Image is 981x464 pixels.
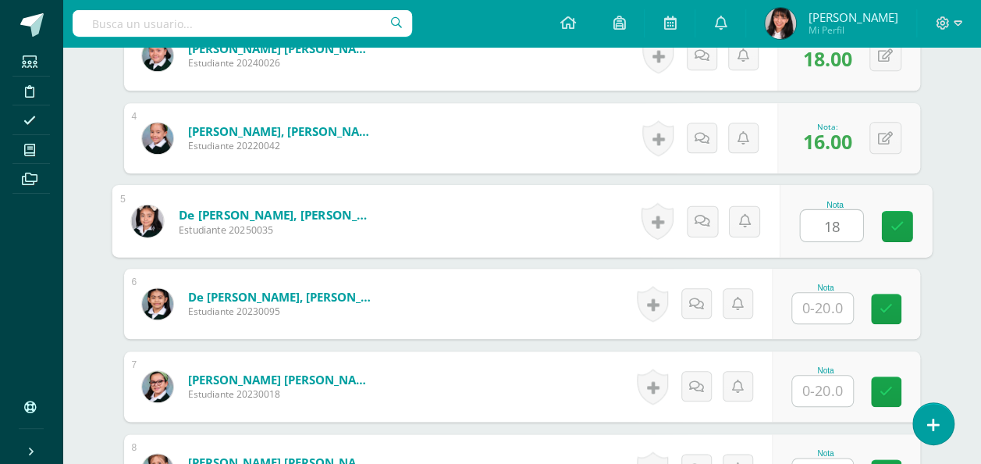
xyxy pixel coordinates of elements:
[803,121,852,132] div: Nota:
[188,56,375,70] span: Estudiante 20240026
[142,40,173,71] img: a46d87d26a2b655cda648f0ddc069436.png
[791,366,860,375] div: Nota
[765,8,796,39] img: f24f368c0c04a6efa02f0eb874e4cc40.png
[791,449,860,458] div: Nota
[803,45,852,72] span: 18.00
[792,376,853,406] input: 0-20.0
[808,9,897,25] span: [PERSON_NAME]
[142,288,173,319] img: c31606e19f18a031792d88a6ae549f9c.png
[188,123,375,139] a: [PERSON_NAME], [PERSON_NAME]
[799,200,870,209] div: Nota
[73,10,412,37] input: Busca un usuario...
[188,41,375,56] a: [PERSON_NAME] [PERSON_NAME]
[178,206,371,223] a: de [PERSON_NAME], [PERSON_NAME]
[142,371,173,402] img: 38f5c948d24cbb01d10da8599f71c1c6.png
[188,305,375,318] span: Estudiante 20230095
[800,210,862,241] input: 0-20.0
[188,372,375,387] a: [PERSON_NAME] [PERSON_NAME]
[792,293,853,323] input: 0-20.0
[178,223,371,237] span: Estudiante 20250035
[188,387,375,401] span: Estudiante 20230018
[188,139,375,152] span: Estudiante 20220042
[188,289,375,305] a: de [PERSON_NAME], [PERSON_NAME]
[791,284,860,292] div: Nota
[142,123,173,154] img: cb91a9612e9798cff4f7dfda12663585.png
[803,128,852,155] span: 16.00
[131,205,163,237] img: f1e2a8a46fe0d68585e4c43ad9b388c0.png
[808,23,897,37] span: Mi Perfil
